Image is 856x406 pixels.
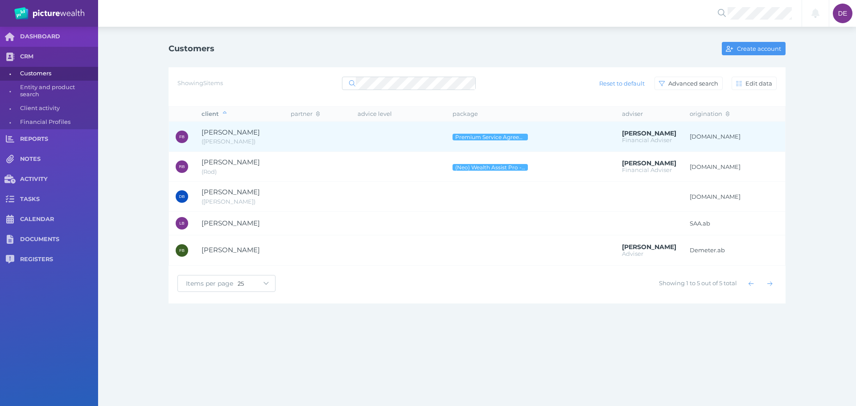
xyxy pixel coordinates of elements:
button: Create account [722,42,786,55]
span: Entity and product search [20,81,95,102]
span: DOCUMENTS [20,236,98,243]
span: Rodney Berryman [202,158,260,166]
span: Peter McDonald [622,159,676,167]
span: Financial Adviser [622,136,672,144]
img: PW [14,7,84,20]
th: adviser [615,107,683,122]
th: advice level [351,107,446,122]
span: SAA.ab [690,220,743,227]
span: [DOMAIN_NAME] [690,163,743,171]
span: FB [179,248,185,253]
div: Dora Berryman [176,190,188,203]
span: ACTIVITY [20,176,98,183]
span: client [202,110,226,117]
span: Client activity [20,102,95,115]
span: (Neo) Wealth Assist Pro - Ongoing [455,164,526,171]
span: [DOMAIN_NAME] [690,193,743,201]
span: FB [179,135,185,139]
span: DB [179,194,185,199]
div: Darcie Ercegovich [833,4,852,23]
span: Dora Berryman [202,188,260,196]
th: package [446,107,615,122]
span: origination [690,110,729,117]
span: LB [179,221,184,226]
span: DASHBOARD [20,33,98,41]
span: NOTES [20,156,98,163]
button: Reset to default [595,77,649,90]
span: CALENDAR [20,216,98,223]
span: Edit data [744,80,776,87]
span: Premium Service Agreement - Ongoing [455,134,526,140]
span: Items per page [178,279,238,287]
span: REPORTS [20,135,98,143]
span: TASKS [20,196,98,203]
span: Reset to default [596,80,649,87]
span: partner [291,110,320,117]
span: RB [179,164,185,169]
div: Ladine Berryman [176,217,188,230]
button: Show previous page [745,277,758,290]
span: CRM [20,53,98,61]
button: Edit data [732,77,777,90]
span: Customers [20,67,95,81]
div: Felicity Berryman [176,244,188,257]
span: Showing 1 to 5 out of 5 total [659,279,737,287]
span: REGISTERS [20,256,98,263]
div: Rodney Berryman [176,160,188,173]
span: DE [838,10,847,17]
button: Show next page [763,277,777,290]
h1: Customers [169,44,214,53]
span: [DOMAIN_NAME] [690,133,743,140]
button: Advanced search [654,77,723,90]
span: Showing 5 items [177,79,223,86]
span: Peter McDonald [622,129,676,137]
span: Rod [202,168,217,175]
div: Frederick Berryman [176,131,188,143]
span: Ladine Berryman [202,219,260,227]
span: Felicity Berryman [202,246,260,254]
span: Create account [735,45,785,52]
span: Advanced search [667,80,722,87]
span: Sammy [202,198,255,205]
span: Financial Adviser [622,166,672,173]
span: Demeter.ab [690,246,743,254]
span: Fred [202,138,255,145]
span: Geraldine Scott [622,243,676,251]
span: Financial Profiles [20,115,95,129]
span: Frederick Berryman [202,128,260,136]
span: Adviser [622,250,643,257]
